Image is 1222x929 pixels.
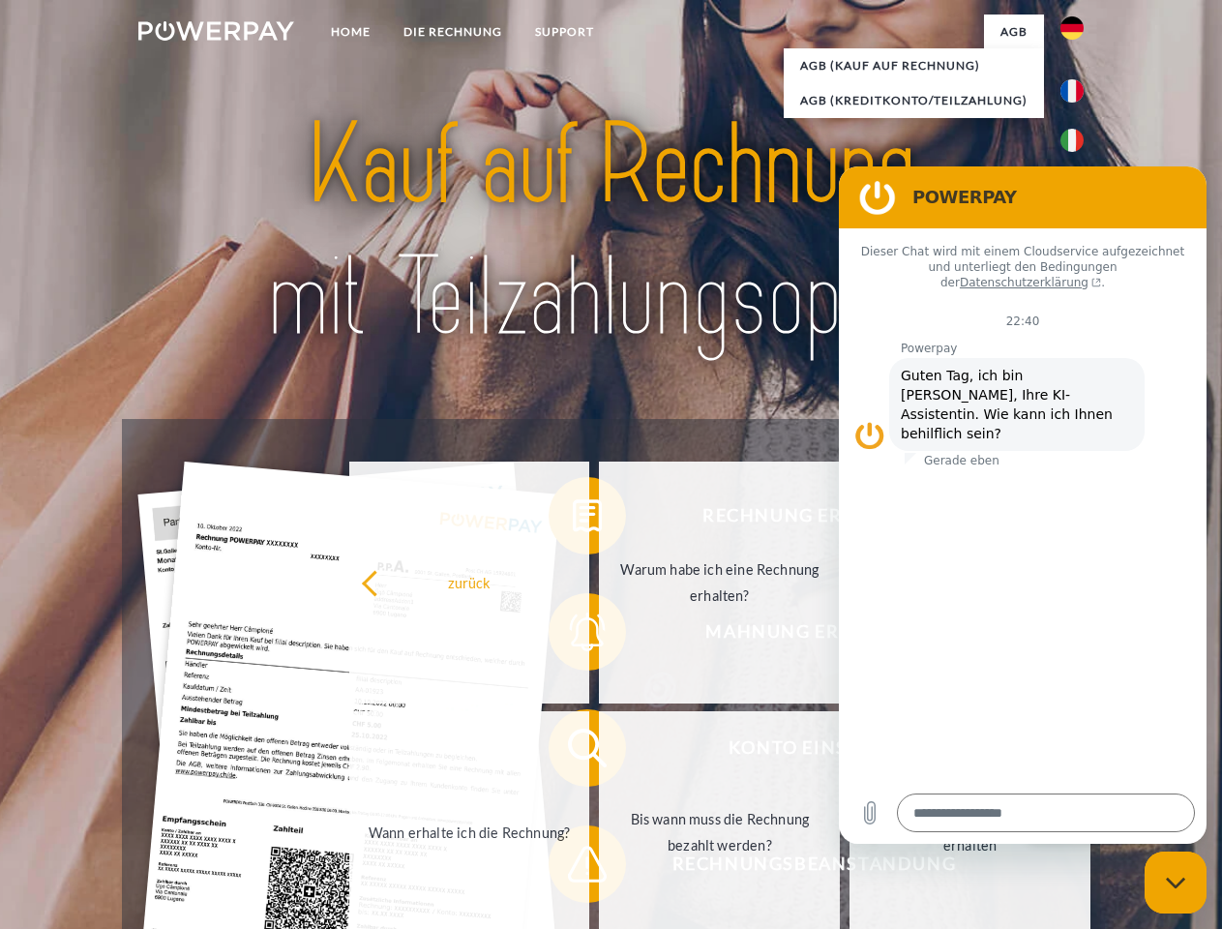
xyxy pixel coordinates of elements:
[1145,852,1207,914] iframe: Schaltfläche zum Öffnen des Messaging-Fensters; Konversation läuft
[784,48,1044,83] a: AGB (Kauf auf Rechnung)
[611,806,828,858] div: Bis wann muss die Rechnung bezahlt werden?
[387,15,519,49] a: DIE RECHNUNG
[519,15,611,49] a: SUPPORT
[361,569,579,595] div: zurück
[984,15,1044,49] a: agb
[1060,129,1084,152] img: it
[361,819,579,845] div: Wann erhalte ich die Rechnung?
[1060,16,1084,40] img: de
[784,83,1044,118] a: AGB (Kreditkonto/Teilzahlung)
[138,21,294,41] img: logo-powerpay-white.svg
[1060,79,1084,103] img: fr
[611,556,828,609] div: Warum habe ich eine Rechnung erhalten?
[314,15,387,49] a: Home
[839,166,1207,844] iframe: Messaging-Fenster
[185,93,1037,371] img: title-powerpay_de.svg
